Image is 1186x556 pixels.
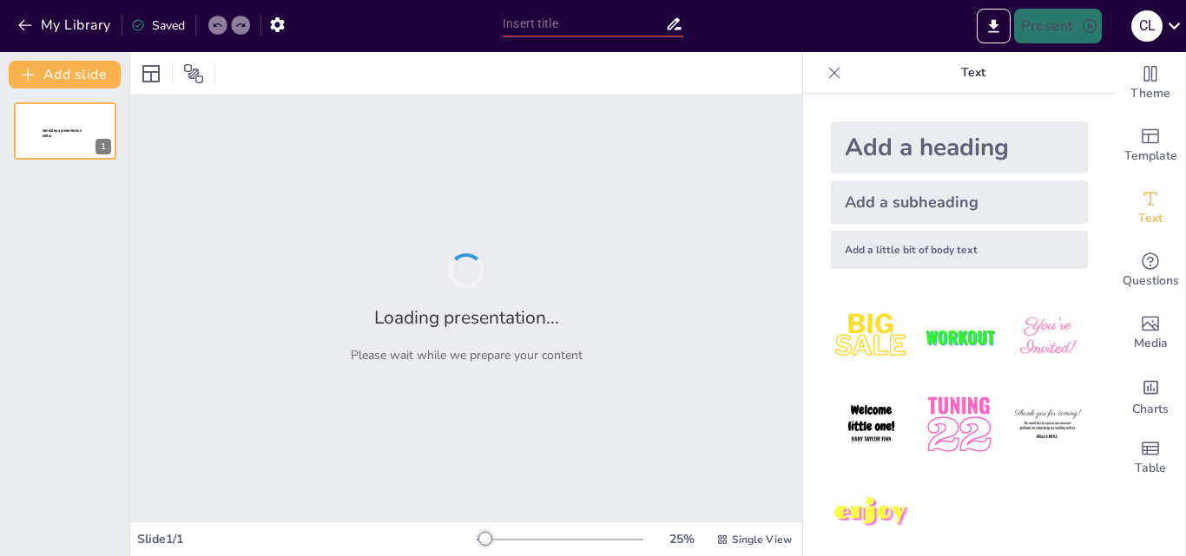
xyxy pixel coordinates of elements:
input: Insert title [503,11,665,36]
span: Charts [1132,400,1169,419]
h2: Loading presentation... [374,305,559,330]
div: Get real-time input from your audience [1116,239,1185,302]
div: Add charts and graphs [1116,364,1185,427]
div: Add a table [1116,427,1185,489]
div: Change the overall theme [1116,52,1185,114]
img: 1.jpeg [831,297,912,377]
div: Saved [131,17,185,34]
div: 25 % [661,531,702,547]
button: C L [1131,9,1163,43]
div: C L [1131,10,1163,42]
img: 7.jpeg [831,473,912,553]
span: Single View [732,533,792,546]
div: Add images, graphics, shapes or video [1116,302,1185,364]
img: 6.jpeg [1007,384,1088,465]
div: Add a heading [831,121,1088,173]
div: Add a subheading [831,180,1088,224]
button: Present [1014,9,1101,43]
img: 3.jpeg [1007,297,1088,377]
img: 4.jpeg [831,384,912,465]
p: Text [848,52,1098,94]
div: Slide 1 / 1 [137,531,477,547]
span: Media [1134,334,1168,353]
div: Layout [137,60,165,88]
span: Sendsteps presentation editor [43,128,82,138]
span: Position [183,63,204,84]
span: Table [1135,459,1166,478]
button: Export to PowerPoint [977,9,1011,43]
div: 1 [96,139,111,154]
span: Theme [1130,84,1170,103]
div: Add ready made slides [1116,114,1185,177]
button: Add slide [9,61,121,88]
button: My Library [13,11,118,39]
div: Add text boxes [1116,177,1185,239]
div: 1 [14,102,116,160]
span: Text [1138,209,1163,228]
p: Please wait while we prepare your content [351,347,583,363]
div: Add a little bit of body text [831,231,1088,269]
img: 2.jpeg [919,297,999,377]
span: Template [1124,147,1177,166]
span: Questions [1123,271,1179,291]
img: 5.jpeg [919,384,999,465]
